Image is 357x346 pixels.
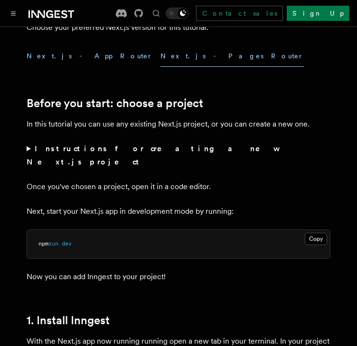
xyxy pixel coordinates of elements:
[62,240,72,247] span: dev
[38,240,48,247] span: npm
[27,21,330,34] p: Choose your preferred Next.js version for this tutorial:
[27,97,203,110] a: Before you start: choose a project
[27,142,330,169] summary: Instructions for creating a new Next.js project
[196,6,283,21] a: Contact sales
[287,6,349,21] a: Sign Up
[27,314,110,327] a: 1. Install Inngest
[150,8,162,19] button: Find something...
[27,270,330,283] p: Now you can add Inngest to your project!
[27,118,330,131] p: In this tutorial you can use any existing Next.js project, or you can create a new one.
[27,205,330,218] p: Next, start your Next.js app in development mode by running:
[27,144,277,166] strong: Instructions for creating a new Next.js project
[48,240,58,247] span: run
[27,180,330,193] p: Once you've chosen a project, open it in a code editor.
[160,46,304,67] button: Next.js - Pages Router
[166,8,188,19] button: Toggle dark mode
[305,233,327,245] button: Copy
[27,46,153,67] button: Next.js - App Router
[8,8,19,19] button: Toggle navigation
